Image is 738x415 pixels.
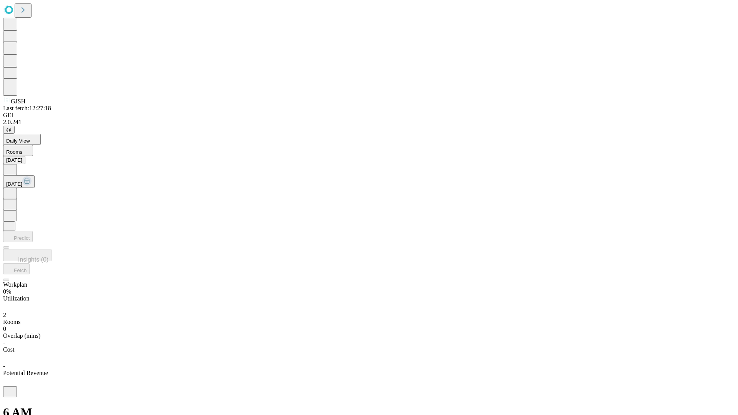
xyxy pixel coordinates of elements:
span: Workplan [3,281,27,288]
span: 2 [3,312,6,318]
button: Predict [3,231,33,242]
span: GJSH [11,98,25,105]
span: Potential Revenue [3,370,48,376]
span: @ [6,127,12,133]
div: GEI [3,112,735,119]
span: Utilization [3,295,29,302]
button: [DATE] [3,175,35,188]
span: Rooms [3,319,20,325]
span: - [3,339,5,346]
span: Last fetch: 12:27:18 [3,105,51,111]
div: 2.0.241 [3,119,735,126]
span: - [3,363,5,369]
span: Rooms [6,149,22,155]
button: @ [3,126,15,134]
span: Insights (0) [18,256,48,263]
button: Insights (0) [3,249,52,261]
span: [DATE] [6,181,22,187]
button: Rooms [3,145,33,156]
button: [DATE] [3,156,25,164]
span: Cost [3,346,14,353]
span: 0% [3,288,11,295]
button: Fetch [3,263,30,274]
span: Overlap (mins) [3,332,40,339]
span: Daily View [6,138,30,144]
span: 0 [3,325,6,332]
button: Daily View [3,134,41,145]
